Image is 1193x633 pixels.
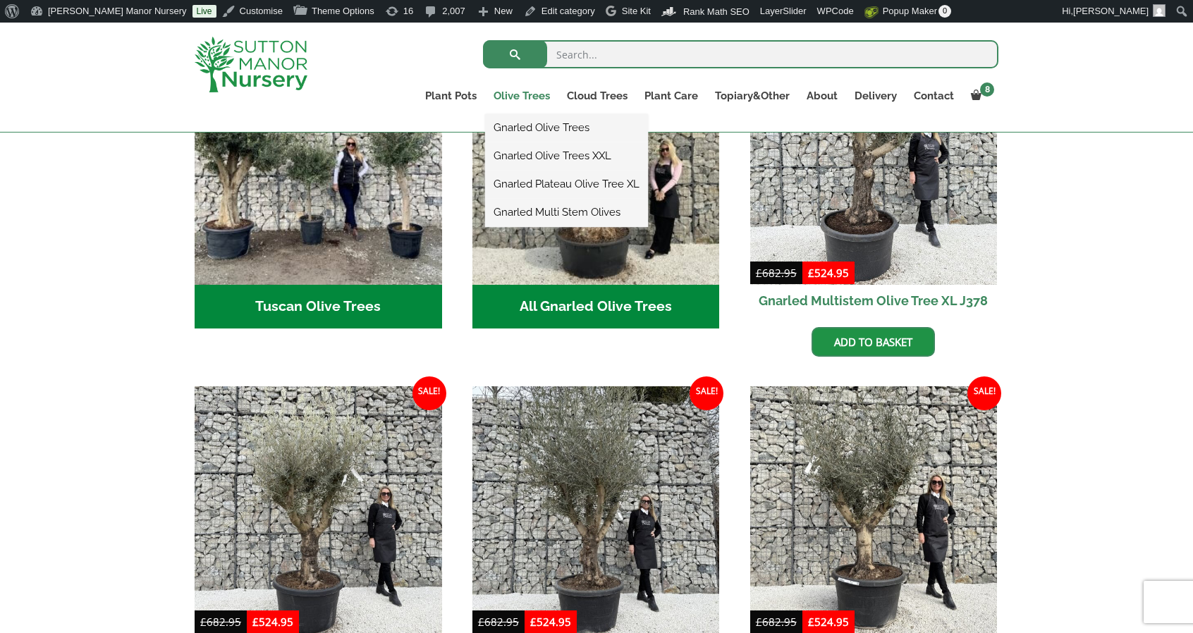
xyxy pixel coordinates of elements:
a: Live [192,5,216,18]
a: Plant Care [636,86,706,106]
span: £ [808,615,814,629]
a: Plant Pots [417,86,485,106]
a: Topiary&Other [706,86,798,106]
span: Site Kit [622,6,651,16]
span: Rank Math SEO [683,6,750,17]
span: Sale! [690,376,723,410]
bdi: 682.95 [478,615,519,629]
a: Olive Trees [485,86,558,106]
span: £ [756,266,762,280]
a: Contact [905,86,962,106]
a: Sale! Gnarled Multistem Olive Tree XL J378 [750,38,998,317]
img: Gnarled Multistem Olive Tree XL J378 [750,38,998,285]
img: logo [195,37,307,92]
span: £ [252,615,259,629]
a: Gnarled Olive Trees XXL [485,145,648,166]
span: £ [200,615,207,629]
a: Gnarled Olive Trees [485,117,648,138]
span: [PERSON_NAME] [1073,6,1149,16]
h2: Tuscan Olive Trees [195,285,442,328]
a: Gnarled Multi Stem Olives [485,202,648,223]
input: Search... [483,40,998,68]
bdi: 682.95 [200,615,241,629]
span: £ [808,266,814,280]
span: 0 [938,5,951,18]
img: All Gnarled Olive Trees [472,38,720,285]
bdi: 524.95 [530,615,571,629]
span: £ [530,615,537,629]
h2: Gnarled Multistem Olive Tree XL J378 [750,285,998,316]
a: Cloud Trees [558,86,636,106]
a: Visit product category All Gnarled Olive Trees [472,38,720,328]
bdi: 682.95 [756,615,797,629]
a: Gnarled Plateau Olive Tree XL [485,173,648,195]
h2: All Gnarled Olive Trees [472,285,720,328]
a: Delivery [846,86,905,106]
a: About [798,86,846,106]
bdi: 524.95 [252,615,293,629]
img: Tuscan Olive Trees [195,38,442,285]
bdi: 524.95 [808,266,849,280]
a: 8 [962,86,998,106]
bdi: 682.95 [756,266,797,280]
a: Visit product category Tuscan Olive Trees [195,38,442,328]
span: Sale! [412,376,446,410]
span: 8 [980,82,994,97]
span: £ [756,615,762,629]
span: Sale! [967,376,1001,410]
bdi: 524.95 [808,615,849,629]
a: Add to basket: “Gnarled Multistem Olive Tree XL J378” [812,327,935,357]
span: £ [478,615,484,629]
